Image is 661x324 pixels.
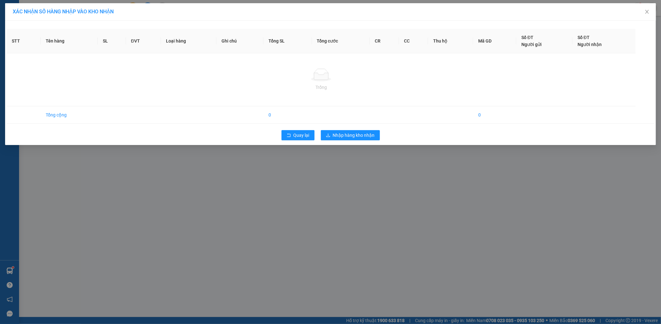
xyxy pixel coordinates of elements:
[326,133,330,138] span: download
[473,29,516,53] th: Mã GD
[644,9,650,14] span: close
[98,29,126,53] th: SL
[41,29,98,53] th: Tên hàng
[473,106,516,124] td: 0
[428,29,473,53] th: Thu hộ
[263,29,312,53] th: Tổng SL
[216,29,263,53] th: Ghi chú
[399,29,428,53] th: CC
[3,38,74,47] li: [PERSON_NAME]
[578,42,602,47] span: Người nhận
[333,132,375,139] span: Nhập hàng kho nhận
[312,29,370,53] th: Tổng cước
[7,29,41,53] th: STT
[287,133,291,138] span: rollback
[578,35,590,40] span: Số ĐT
[126,29,161,53] th: ĐVT
[370,29,399,53] th: CR
[521,35,533,40] span: Số ĐT
[41,106,98,124] td: Tổng cộng
[281,130,314,140] button: rollbackQuay lại
[3,47,74,56] li: In ngày: 20:16 12/08
[638,3,656,21] button: Close
[12,84,631,91] div: Trống
[321,130,380,140] button: downloadNhập hàng kho nhận
[13,9,114,15] span: XÁC NHẬN SỐ HÀNG NHẬP VÀO KHO NHẬN
[294,132,309,139] span: Quay lại
[161,29,216,53] th: Loại hàng
[521,42,542,47] span: Người gửi
[263,106,312,124] td: 0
